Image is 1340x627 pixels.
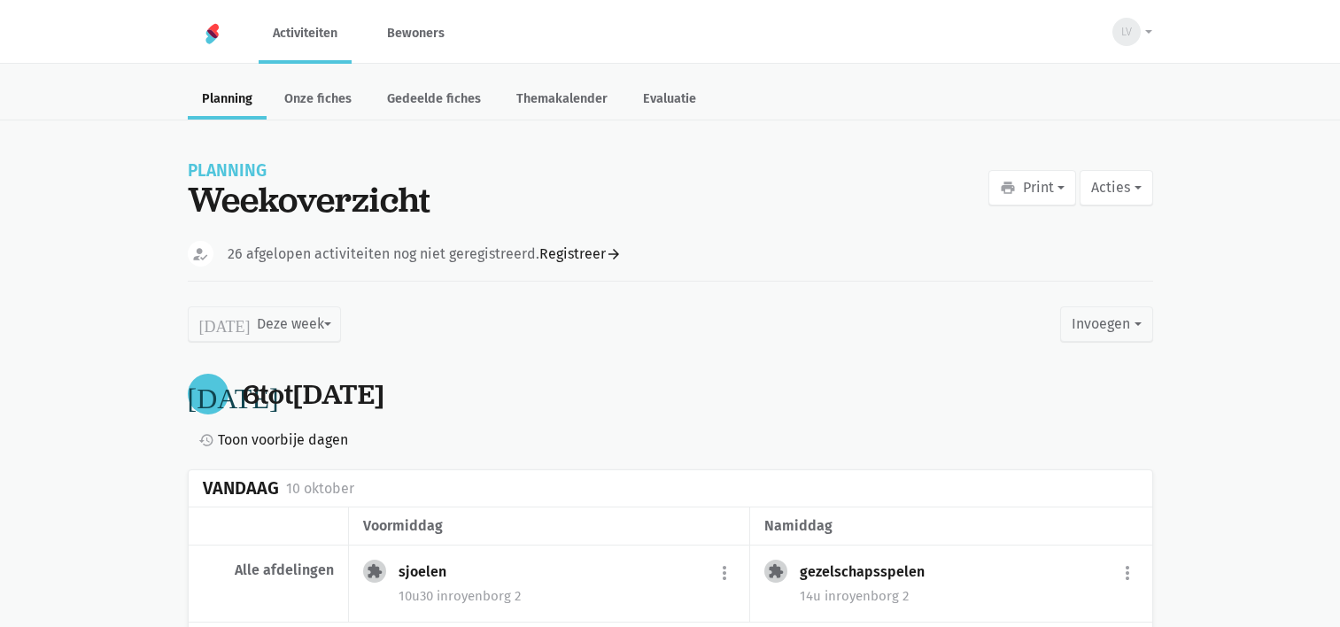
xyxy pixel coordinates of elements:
[367,563,383,579] i: extension
[606,246,622,262] i: arrow_forward
[188,179,430,220] div: Weekoverzicht
[800,588,821,604] span: 14u
[202,23,223,44] img: Home
[218,429,348,452] span: Toon voorbije dagen
[188,81,267,120] a: Planning
[228,243,622,266] div: 26 afgelopen activiteiten nog niet geregistreerd.
[188,380,279,408] i: [DATE]
[539,243,622,266] a: Registreer
[988,170,1076,205] button: Print
[199,316,251,332] i: [DATE]
[203,478,279,499] div: Vandaag
[243,378,384,411] div: tot
[293,375,384,413] span: [DATE]
[191,429,348,452] a: Toon voorbije dagen
[502,81,622,120] a: Themakalender
[286,477,354,500] div: 10 oktober
[437,588,521,604] span: royenborg 2
[188,306,341,342] button: Deze week
[259,4,352,63] a: Activiteiten
[1121,23,1132,41] span: LV
[399,588,433,604] span: 10u30
[270,81,366,120] a: Onze fiches
[1080,170,1152,205] button: Acties
[191,245,209,263] i: how_to_reg
[800,563,939,581] div: gezelschapsspelen
[203,561,334,579] div: Alle afdelingen
[243,375,259,413] span: 6
[1000,180,1016,196] i: print
[188,163,430,179] div: Planning
[825,588,909,604] span: royenborg 2
[764,515,1137,538] div: namiddag
[373,4,459,63] a: Bewoners
[768,563,784,579] i: extension
[437,588,448,604] span: in
[1060,306,1152,342] button: Invoegen
[373,81,495,120] a: Gedeelde fiches
[825,588,836,604] span: in
[363,515,735,538] div: voormiddag
[198,432,214,448] i: history
[629,81,710,120] a: Evaluatie
[1101,12,1152,52] button: LV
[399,563,461,581] div: sjoelen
